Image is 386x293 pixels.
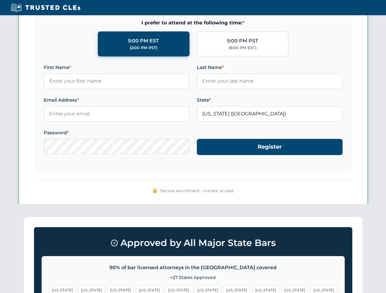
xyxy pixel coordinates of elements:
[197,106,343,121] input: Florida (FL)
[160,187,234,194] span: Secure enrollment • Instant access
[197,139,343,155] button: Register
[130,45,157,51] div: (2:00 PM PST)
[44,129,189,136] label: Password
[153,188,157,193] img: 🔒
[44,96,189,104] label: Email Address
[197,64,343,71] label: Last Name
[42,235,345,251] h3: Approved by All Major State Bars
[44,74,189,89] input: Enter your first name
[9,3,82,12] img: Trusted CLEs
[49,264,337,272] p: 90% of bar licensed attorneys in the [GEOGRAPHIC_DATA] covered
[197,96,343,104] label: State
[49,274,337,281] p: +27 States Approved
[227,37,258,45] div: 5:00 PM PST
[44,106,189,121] input: Enter your email
[44,19,343,27] span: I prefer to attend at the following time:
[229,45,256,51] div: (8:00 PM EST)
[128,37,159,45] div: 5:00 PM EST
[44,64,189,71] label: First Name
[197,74,343,89] input: Enter your last name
